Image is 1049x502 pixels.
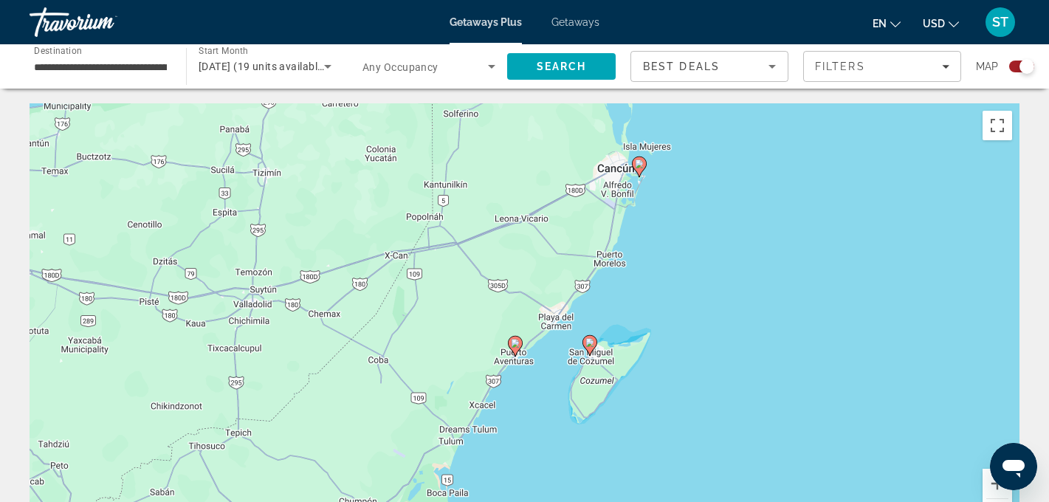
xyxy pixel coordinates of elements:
[507,53,616,80] button: Search
[990,443,1037,490] iframe: Button to launch messaging window
[537,61,587,72] span: Search
[199,46,248,56] span: Start Month
[983,111,1012,140] button: Toggle fullscreen view
[976,56,998,77] span: Map
[643,61,720,72] span: Best Deals
[362,61,438,73] span: Any Occupancy
[30,3,177,41] a: Travorium
[873,13,901,34] button: Change language
[992,15,1008,30] span: ST
[34,58,167,76] input: Select destination
[981,7,1019,38] button: User Menu
[199,61,327,72] span: [DATE] (19 units available)
[34,45,82,55] span: Destination
[983,469,1012,498] button: Zoom in
[551,16,599,28] a: Getaways
[873,18,887,30] span: en
[923,13,959,34] button: Change currency
[815,61,865,72] span: Filters
[643,58,776,75] mat-select: Sort by
[803,51,961,82] button: Filters
[450,16,522,28] a: Getaways Plus
[923,18,945,30] span: USD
